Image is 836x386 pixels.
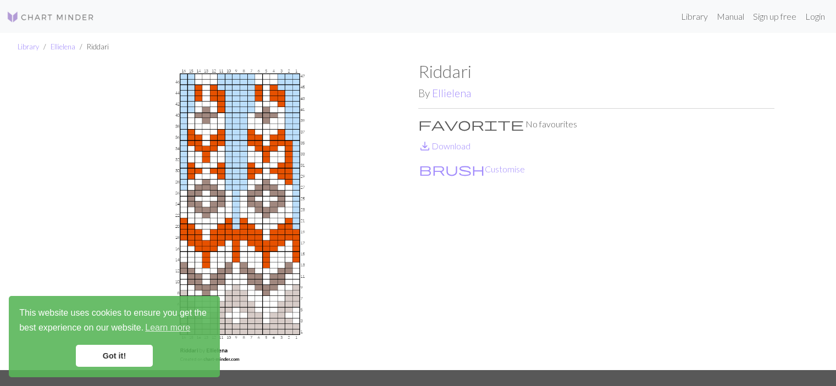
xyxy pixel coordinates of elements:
a: dismiss cookie message [76,345,153,367]
a: Library [677,5,712,27]
p: No favourites [418,118,774,131]
i: Download [418,139,431,153]
span: favorite [418,116,524,132]
li: Riddari [75,42,109,52]
a: Sign up free [749,5,801,27]
a: learn more about cookies [143,320,192,336]
img: Logo [7,10,95,24]
h2: By [418,87,774,99]
button: CustomiseCustomise [418,162,525,176]
span: save_alt [418,138,431,154]
div: cookieconsent [9,296,220,377]
span: brush [419,161,485,177]
span: This website uses cookies to ensure you get the best experience on our website. [19,306,209,336]
a: Ellielena [51,42,75,51]
a: Login [801,5,829,27]
a: DownloadDownload [418,141,470,151]
a: Manual [712,5,749,27]
a: Library [18,42,39,51]
i: Customise [419,163,485,176]
h1: Riddari [418,61,774,82]
img: Riddari [62,61,418,370]
a: Ellielena [432,87,471,99]
i: Favourite [418,118,524,131]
